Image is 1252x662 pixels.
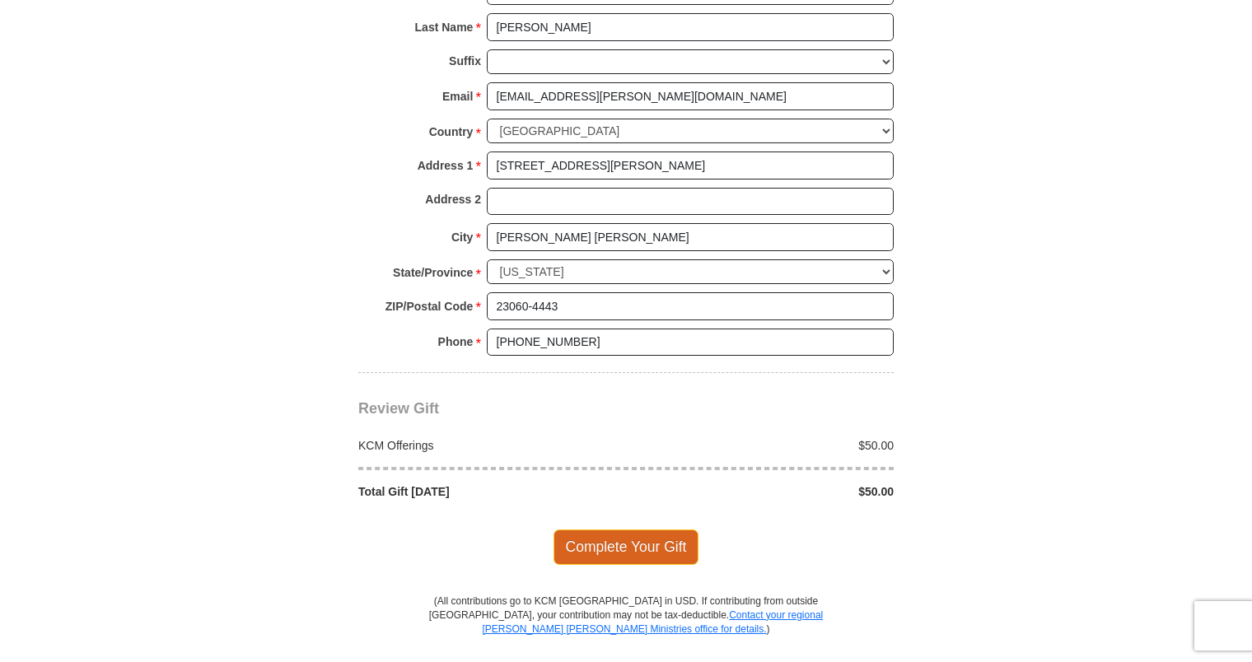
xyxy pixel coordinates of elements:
strong: Country [429,120,474,143]
strong: Phone [438,330,474,353]
strong: Address 1 [418,154,474,177]
strong: City [451,226,473,249]
div: KCM Offerings [350,437,627,454]
strong: Suffix [449,49,481,72]
div: $50.00 [626,483,903,500]
span: Complete Your Gift [554,529,699,564]
strong: ZIP/Postal Code [385,295,474,318]
strong: Email [442,85,473,108]
div: Total Gift [DATE] [350,483,627,500]
a: Contact your regional [PERSON_NAME] [PERSON_NAME] Ministries office for details. [482,609,823,635]
strong: Address 2 [425,188,481,211]
div: $50.00 [626,437,903,454]
span: Review Gift [358,400,439,417]
strong: State/Province [393,261,473,284]
strong: Last Name [415,16,474,39]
